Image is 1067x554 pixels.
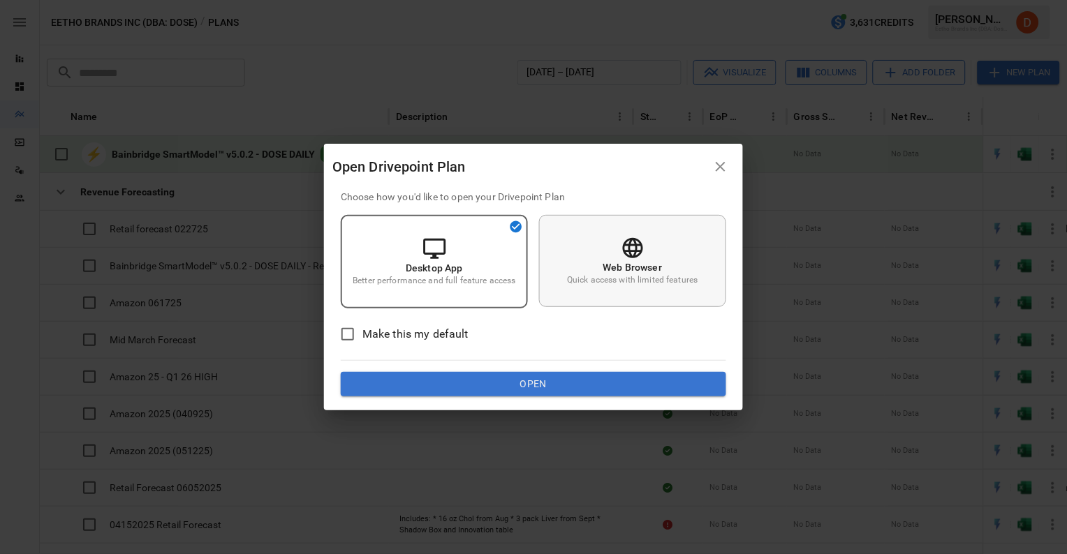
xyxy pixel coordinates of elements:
p: Choose how you'd like to open your Drivepoint Plan [341,190,726,204]
p: Desktop App [406,261,463,275]
button: Open [341,372,726,397]
span: Make this my default [362,326,469,343]
p: Better performance and full feature access [353,275,515,287]
div: Open Drivepoint Plan [332,156,707,178]
p: Web Browser [603,260,663,274]
p: Quick access with limited features [567,274,698,286]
